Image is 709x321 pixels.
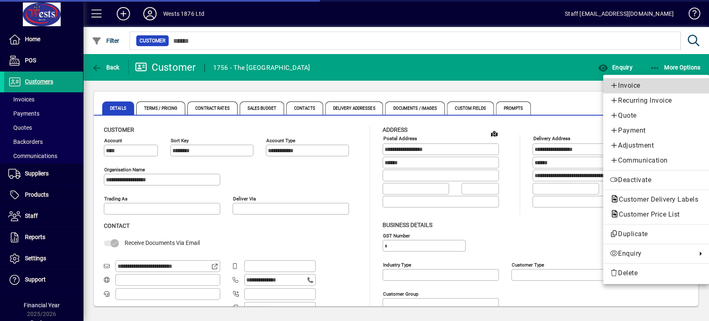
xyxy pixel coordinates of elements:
span: Quote [610,111,702,121]
span: Customer Price List [610,210,684,218]
span: Deactivate [610,175,702,185]
span: Customer Delivery Labels [610,195,702,203]
button: Deactivate customer [603,173,709,188]
span: Duplicate [610,229,702,239]
span: Payment [610,126,702,136]
span: Recurring Invoice [610,96,702,106]
span: Adjustment [610,141,702,151]
span: Delete [610,268,702,278]
span: Invoice [610,81,702,91]
span: Communication [610,156,702,165]
span: Enquiry [610,249,692,259]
